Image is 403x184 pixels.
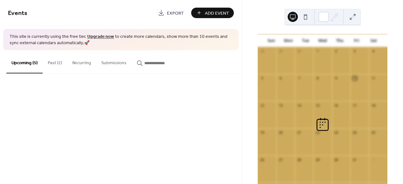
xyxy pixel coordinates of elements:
div: 19 [260,130,264,135]
div: Mon [280,34,297,47]
div: 21 [297,130,301,135]
span: This site is currently using the free tier. to create more calendars, show more than 10 events an... [10,34,232,46]
div: 12 [260,103,264,108]
div: 5 [260,76,264,81]
div: Sat [365,34,382,47]
div: 1 [315,49,320,54]
button: Submissions [96,50,132,73]
div: 2 [334,49,339,54]
button: Recurring [67,50,96,73]
div: 23 [334,130,339,135]
div: 8 [315,76,320,81]
div: 13 [278,103,283,108]
div: 4 [371,49,376,54]
div: 7 [297,76,301,81]
div: 30 [334,157,339,162]
div: Thu [331,34,348,47]
div: 25 [371,130,376,135]
div: 29 [278,49,283,54]
button: Add Event [191,8,234,18]
div: Fri [348,34,365,47]
div: Wed [314,34,331,47]
div: 14 [297,103,301,108]
div: 15 [315,103,320,108]
div: Tue [297,34,314,47]
div: 3 [352,49,357,54]
a: Export [153,8,189,18]
div: 22 [315,130,320,135]
div: 29 [315,157,320,162]
div: 28 [297,157,301,162]
span: Add Event [205,10,229,17]
div: Sun [263,34,280,47]
div: 17 [352,103,357,108]
div: 18 [371,103,376,108]
div: 28 [260,49,264,54]
div: 1 [371,157,376,162]
div: 31 [352,157,357,162]
a: Upgrade now [87,32,114,41]
div: 26 [260,157,264,162]
div: 6 [278,76,283,81]
div: 30 [297,49,301,54]
button: Past (2) [43,50,67,73]
div: 27 [278,157,283,162]
div: 24 [352,130,357,135]
span: Events [8,7,27,19]
span: Export [167,10,184,17]
div: 20 [278,130,283,135]
div: 16 [334,103,339,108]
div: 10 [352,76,357,81]
button: Upcoming (5) [6,50,43,73]
div: 9 [334,76,339,81]
div: 11 [371,76,376,81]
